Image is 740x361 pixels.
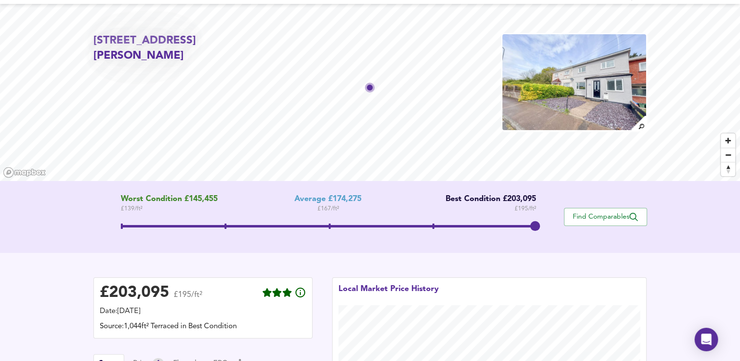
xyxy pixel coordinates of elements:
[515,204,536,214] span: £ 195 / ft²
[121,195,218,204] span: Worst Condition £145,455
[100,306,306,317] div: Date: [DATE]
[564,208,647,226] button: Find Comparables
[317,204,339,214] span: £ 167 / ft²
[630,114,647,132] img: search
[569,212,642,222] span: Find Comparables
[501,33,647,131] img: property
[721,162,735,176] button: Reset bearing to north
[100,321,306,332] div: Source: 1,044ft² Terraced in Best Condition
[294,195,361,204] div: Average £174,275
[721,134,735,148] button: Zoom in
[438,195,536,204] div: Best Condition £203,095
[721,148,735,162] button: Zoom out
[93,33,270,64] h2: [STREET_ADDRESS][PERSON_NAME]
[3,167,46,178] a: Mapbox homepage
[338,284,439,305] div: Local Market Price History
[121,204,218,214] span: £ 139 / ft²
[100,286,169,300] div: £ 203,095
[695,328,718,351] div: Open Intercom Messenger
[174,291,202,305] span: £195/ft²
